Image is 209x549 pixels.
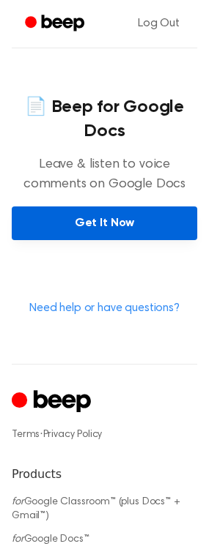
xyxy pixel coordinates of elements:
a: Beep [15,10,98,38]
i: for [12,497,24,507]
a: forGoogle Docs™ [12,534,89,545]
a: Need help or have questions? [29,302,180,314]
a: forGoogle Classroom™ (plus Docs™ + Gmail™) [12,497,180,522]
a: Log Out [123,6,194,41]
a: Terms [12,430,40,440]
p: Leave & listen to voice comments on Google Docs [12,155,197,195]
div: · [12,427,197,442]
a: Cruip [12,388,95,417]
h6: Products [12,466,197,483]
i: for [12,534,24,545]
h4: 📄 Beep for Google Docs [12,95,197,143]
a: Privacy Policy [43,430,103,440]
a: Get It Now [12,206,197,240]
